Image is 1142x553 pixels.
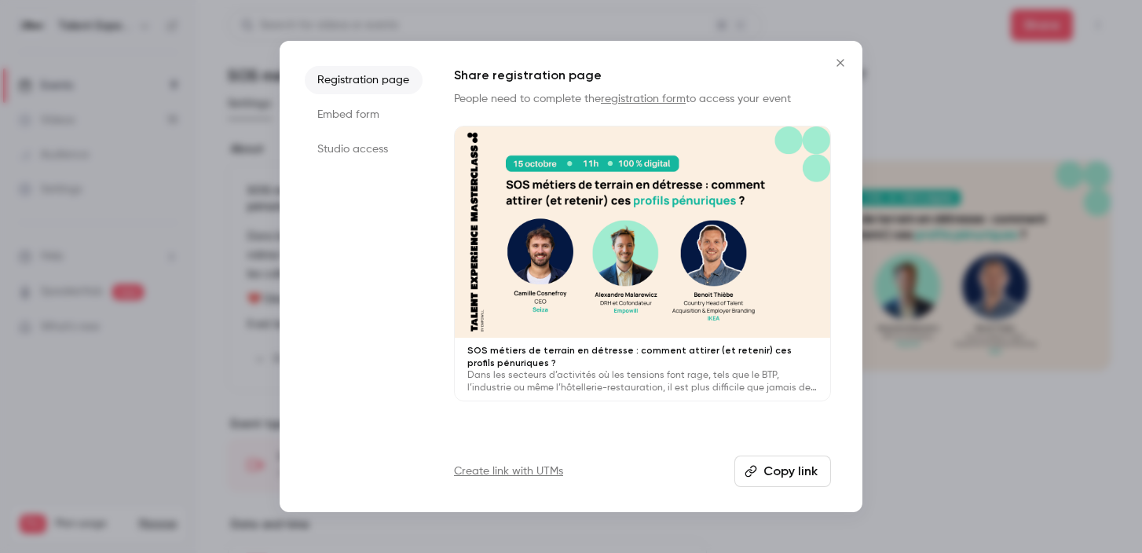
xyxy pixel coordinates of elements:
li: Registration page [305,66,423,94]
a: Create link with UTMs [454,463,563,479]
p: Dans les secteurs d’activités où les tensions font rage, tels que le BTP, l’industrie ou même l’h... [467,369,818,394]
a: registration form [601,93,686,104]
button: Close [825,47,856,79]
p: SOS métiers de terrain en détresse : comment attirer (et retenir) ces profils pénuriques ? [467,344,818,369]
button: Copy link [734,456,831,487]
h1: Share registration page [454,66,831,85]
p: People need to complete the to access your event [454,91,831,107]
li: Embed form [305,101,423,129]
li: Studio access [305,135,423,163]
a: SOS métiers de terrain en détresse : comment attirer (et retenir) ces profils pénuriques ?Dans le... [454,126,831,401]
